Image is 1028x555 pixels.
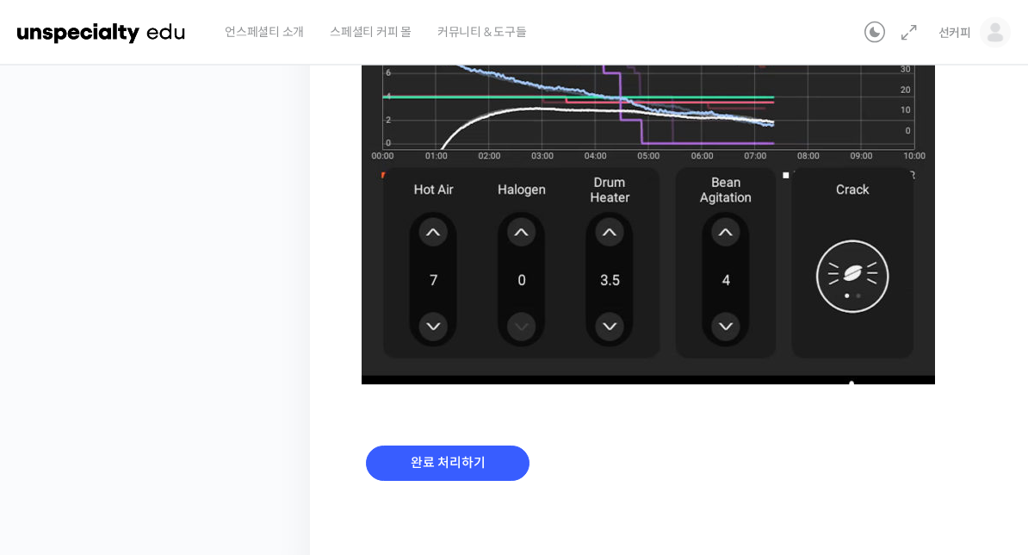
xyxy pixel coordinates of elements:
input: 완료 처리하기 [366,446,529,482]
a: 홈 [5,412,114,455]
span: 선커피 [938,25,971,41]
span: 대화 [158,439,178,452]
a: 대화 [114,412,222,455]
span: 홈 [54,438,65,452]
a: 설정 [222,412,331,455]
span: 설정 [266,438,287,452]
